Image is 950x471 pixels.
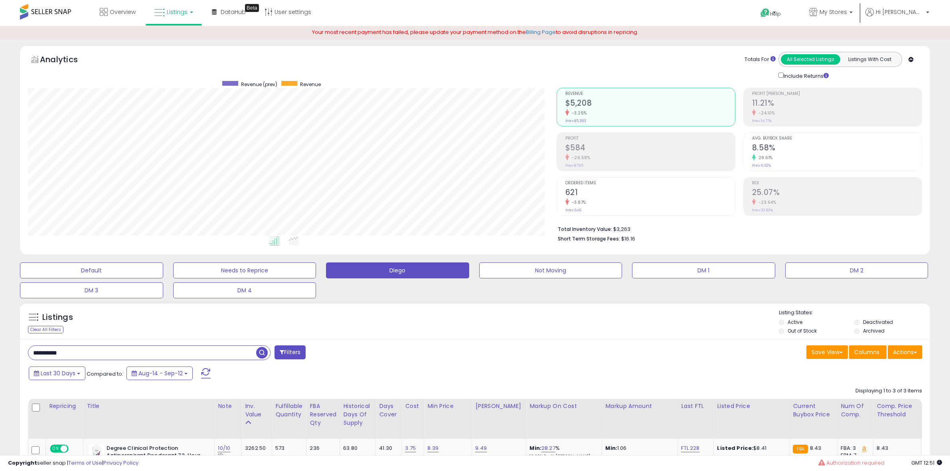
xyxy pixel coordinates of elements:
div: 8.43 [877,445,915,452]
div: Historical Days Of Supply [343,402,372,427]
div: seller snap | | [8,459,138,467]
small: FBA [793,445,808,453]
span: Revenue [300,81,321,88]
b: Total Inventory Value: [558,226,612,233]
div: Comp. Price Threshold [877,402,918,419]
small: -26.58% [569,155,591,161]
li: $3,263 [558,224,916,233]
span: Avg. Buybox Share [752,136,922,141]
span: DataHub [221,8,246,16]
div: Repricing [49,402,80,410]
th: CSV column name: cust_attr_4_Last FTL [678,399,714,439]
button: DM 1 [632,262,775,278]
button: Filters [275,345,306,359]
div: 236 [310,445,334,452]
button: Save View [806,345,848,359]
button: DM 3 [20,282,163,298]
h5: Analytics [40,54,93,67]
div: [PERSON_NAME] [475,402,523,410]
div: Tooltip anchor [245,4,259,12]
small: Prev: 6.62% [752,163,771,168]
h2: 8.58% [752,143,922,154]
a: 9.49 [475,444,487,452]
div: 63.80 [343,445,369,452]
div: Clear All Filters [28,326,63,333]
a: Terms of Use [68,459,102,467]
small: -23.64% [756,199,776,205]
th: The percentage added to the cost of goods (COGS) that forms the calculator for Min & Max prices. [526,399,602,439]
span: Help [770,10,781,17]
button: Aug-14 - Sep-12 [126,367,193,380]
div: Last FTL [681,402,710,410]
button: All Selected Listings [781,54,840,65]
div: FBA Reserved Qty [310,402,336,427]
button: DM 2 [785,262,928,278]
button: Not Moving [479,262,622,278]
div: Title [87,402,211,410]
span: ON [51,445,61,452]
div: Current Buybox Price [793,402,834,419]
small: 29.61% [756,155,773,161]
div: FBA: 3 [841,445,867,452]
button: Listings With Cost [840,54,899,65]
span: Profit [PERSON_NAME] [752,92,922,96]
a: 28.27 [541,444,555,452]
span: Last 30 Days [41,369,75,377]
b: Listed Price: [717,444,753,452]
p: 1.06 [605,445,672,452]
div: Markup on Cost [529,402,598,410]
div: 573 [275,445,300,452]
label: Active [788,319,802,325]
span: Hi [PERSON_NAME] [876,8,924,16]
span: 2025-10-13 12:51 GMT [911,459,942,467]
div: Totals For [745,56,776,63]
button: Diego [326,262,469,278]
div: Displaying 1 to 3 of 3 items [855,387,922,395]
strong: Copyright [8,459,37,467]
strong: Min: [605,444,617,452]
i: Get Help [760,8,770,18]
p: Listing States: [779,309,930,317]
div: $8.41 [717,445,783,452]
label: Out of Stock [788,327,817,334]
span: My Stores [820,8,847,16]
small: -3.87% [569,199,586,205]
span: Revenue [565,92,735,96]
h2: 11.21% [752,99,922,109]
button: DM 4 [173,282,316,298]
span: $16.16 [621,235,635,242]
h2: $584 [565,143,735,154]
div: Listed Price [717,402,786,410]
div: Cost [405,402,421,410]
h2: 621 [565,188,735,199]
small: Prev: 646 [565,208,581,213]
span: Overview [110,8,136,16]
a: 8.39 [427,444,438,452]
div: Inv. value [245,402,269,419]
div: Note [218,402,238,410]
span: Compared to: [87,370,123,378]
small: Prev: $795 [565,163,583,168]
small: Prev: $5,383 [565,118,586,123]
span: Authorization required [826,459,885,467]
button: Default [20,262,163,278]
label: Archived [863,327,885,334]
h2: $5,208 [565,99,735,109]
div: 41.30 [379,445,395,452]
span: Listings [167,8,188,16]
a: 3.75 [405,444,416,452]
span: ROI [752,181,922,185]
a: FTL 228 [681,444,699,452]
button: Last 30 Days [29,367,85,380]
a: Hi [PERSON_NAME] [865,8,929,26]
h2: 25.07% [752,188,922,199]
button: Needs to Reprice [173,262,316,278]
h5: Listings [42,312,73,323]
span: Your most recent payment has failed, please update your payment method on the to avoid disruption... [312,28,638,36]
button: Columns [849,345,887,359]
small: Prev: 14.77% [752,118,772,123]
label: Deactivated [863,319,893,325]
button: Actions [888,345,922,359]
div: Num of Comp. [841,402,870,419]
span: Revenue (prev) [241,81,277,88]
